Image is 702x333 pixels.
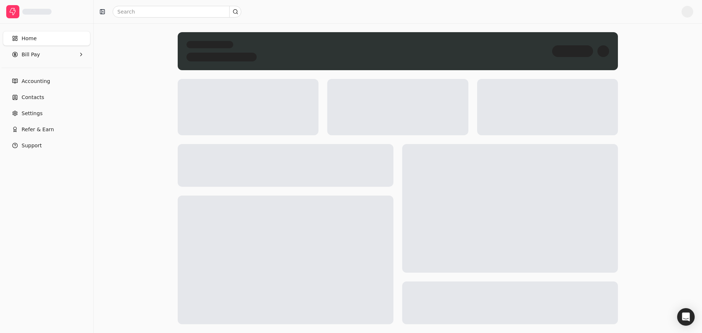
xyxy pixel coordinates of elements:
span: Contacts [22,94,44,101]
button: Refer & Earn [3,122,90,137]
a: Home [3,31,90,46]
button: Bill Pay [3,47,90,62]
a: Accounting [3,74,90,88]
span: Settings [22,110,42,117]
span: Support [22,142,42,150]
span: Bill Pay [22,51,40,58]
div: Open Intercom Messenger [677,308,695,326]
button: Support [3,138,90,153]
a: Settings [3,106,90,121]
input: Search [113,6,241,18]
span: Home [22,35,37,42]
a: Contacts [3,90,90,105]
span: Refer & Earn [22,126,54,133]
span: Accounting [22,77,50,85]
